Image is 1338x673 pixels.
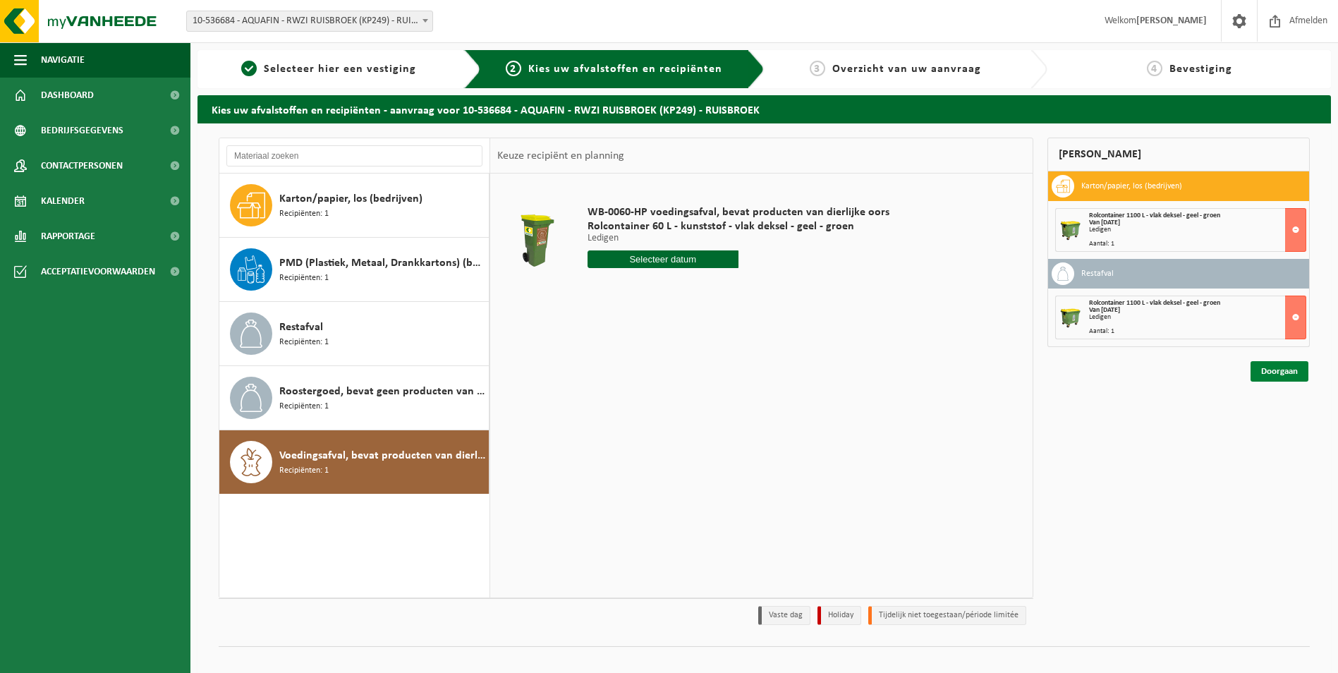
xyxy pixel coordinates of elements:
[187,11,432,31] span: 10-536684 - AQUAFIN - RWZI RUISBROEK (KP249) - RUISBROEK
[241,61,257,76] span: 1
[868,606,1026,625] li: Tijdelijk niet toegestaan/période limitée
[1136,16,1207,26] strong: [PERSON_NAME]
[528,63,722,75] span: Kies uw afvalstoffen en recipiënten
[279,400,329,413] span: Recipiënten: 1
[1089,241,1306,248] div: Aantal: 1
[1089,314,1306,321] div: Ledigen
[41,219,95,254] span: Rapportage
[279,336,329,349] span: Recipiënten: 1
[506,61,521,76] span: 2
[279,464,329,478] span: Recipiënten: 1
[41,78,94,113] span: Dashboard
[1089,328,1306,335] div: Aantal: 1
[226,145,482,166] input: Materiaal zoeken
[219,238,489,302] button: PMD (Plastiek, Metaal, Drankkartons) (bedrijven) Recipiënten: 1
[1089,226,1306,234] div: Ledigen
[1089,219,1120,226] strong: Van [DATE]
[1251,361,1308,382] a: Doorgaan
[279,190,422,207] span: Karton/papier, los (bedrijven)
[1081,262,1114,285] h3: Restafval
[41,42,85,78] span: Navigatie
[832,63,981,75] span: Overzicht van uw aanvraag
[279,383,485,400] span: Roostergoed, bevat geen producten van dierlijke oorsprong
[817,606,861,625] li: Holiday
[810,61,825,76] span: 3
[1089,299,1220,307] span: Rolcontainer 1100 L - vlak deksel - geel - groen
[264,63,416,75] span: Selecteer hier een vestiging
[41,254,155,289] span: Acceptatievoorwaarden
[41,113,123,148] span: Bedrijfsgegevens
[186,11,433,32] span: 10-536684 - AQUAFIN - RWZI RUISBROEK (KP249) - RUISBROEK
[588,219,889,234] span: Rolcontainer 60 L - kunststof - vlak deksel - geel - groen
[279,447,485,464] span: Voedingsafval, bevat producten van dierlijke oorsprong, onverpakt, categorie 3
[279,319,323,336] span: Restafval
[219,366,489,430] button: Roostergoed, bevat geen producten van dierlijke oorsprong Recipiënten: 1
[279,272,329,285] span: Recipiënten: 1
[1147,61,1162,76] span: 4
[41,148,123,183] span: Contactpersonen
[588,250,738,268] input: Selecteer datum
[588,234,889,243] p: Ledigen
[219,430,489,494] button: Voedingsafval, bevat producten van dierlijke oorsprong, onverpakt, categorie 3 Recipiënten: 1
[219,302,489,366] button: Restafval Recipiënten: 1
[219,174,489,238] button: Karton/papier, los (bedrijven) Recipiënten: 1
[1047,138,1310,171] div: [PERSON_NAME]
[490,138,631,174] div: Keuze recipiënt en planning
[41,183,85,219] span: Kalender
[588,205,889,219] span: WB-0060-HP voedingsafval, bevat producten van dierlijke oors
[279,255,485,272] span: PMD (Plastiek, Metaal, Drankkartons) (bedrijven)
[279,207,329,221] span: Recipiënten: 1
[1089,306,1120,314] strong: Van [DATE]
[1169,63,1232,75] span: Bevestiging
[1089,212,1220,219] span: Rolcontainer 1100 L - vlak deksel - geel - groen
[205,61,453,78] a: 1Selecteer hier een vestiging
[197,95,1331,123] h2: Kies uw afvalstoffen en recipiënten - aanvraag voor 10-536684 - AQUAFIN - RWZI RUISBROEK (KP249) ...
[758,606,810,625] li: Vaste dag
[1081,175,1182,198] h3: Karton/papier, los (bedrijven)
